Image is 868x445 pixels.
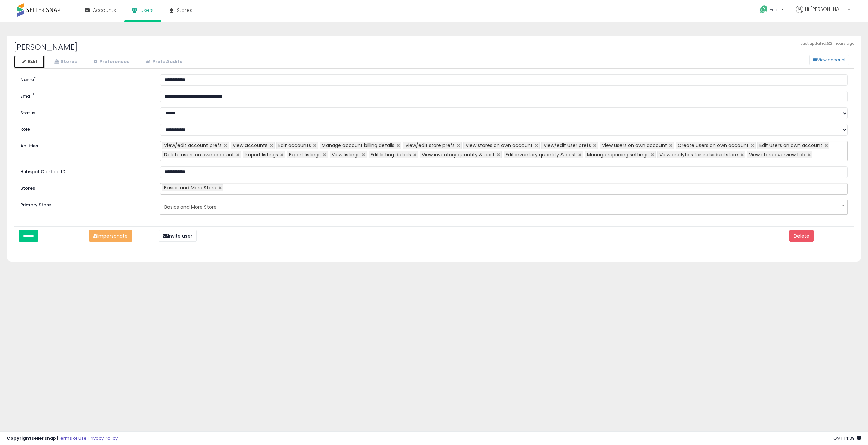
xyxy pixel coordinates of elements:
[15,91,155,100] label: Email
[805,6,846,13] span: Hi [PERSON_NAME]
[245,151,278,158] span: Import listings
[466,142,533,149] span: View stores on own account
[332,151,360,158] span: View listings
[85,55,137,69] a: Preferences
[89,230,132,242] button: Impersonate
[801,41,854,46] span: Last updated: 21 hours ago
[164,201,834,213] span: Basics and More Store
[759,142,822,149] span: Edit users on own account
[749,151,805,158] span: View store overview tab
[177,7,192,14] span: Stores
[233,142,268,149] span: View accounts
[14,43,854,52] h2: [PERSON_NAME]
[809,55,849,65] button: View account
[506,151,576,158] span: Edit inventory quantity & cost
[15,183,155,192] label: Stores
[678,142,749,149] span: Create users on own account
[804,55,814,65] a: View account
[159,230,197,242] button: Invite user
[45,55,84,69] a: Stores
[770,7,779,13] span: Help
[140,7,154,14] span: Users
[164,151,234,158] span: Delete users on own account
[20,143,38,149] label: Abilities
[789,230,814,242] button: Delete
[15,107,155,116] label: Status
[289,151,321,158] span: Export listings
[371,151,411,158] span: Edit listing details
[137,55,190,69] a: Prefs Audits
[164,142,222,149] span: View/edit account prefs
[278,142,311,149] span: Edit accounts
[602,142,667,149] span: View users on own account
[15,200,155,208] label: Primary Store
[15,166,155,175] label: Hubspot Contact ID
[14,55,45,69] a: Edit
[659,151,738,158] span: View analytics for individual store
[405,142,455,149] span: View/edit store prefs
[759,5,768,14] i: Get Help
[15,124,155,133] label: Role
[422,151,495,158] span: View inventory quantity & cost
[544,142,591,149] span: View/edit user prefs
[796,6,850,21] a: Hi [PERSON_NAME]
[93,7,116,14] span: Accounts
[164,184,216,191] span: Basics and More Store
[322,142,394,149] span: Manage account billing details
[15,74,155,83] label: Name
[587,151,649,158] span: Manage repricing settings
